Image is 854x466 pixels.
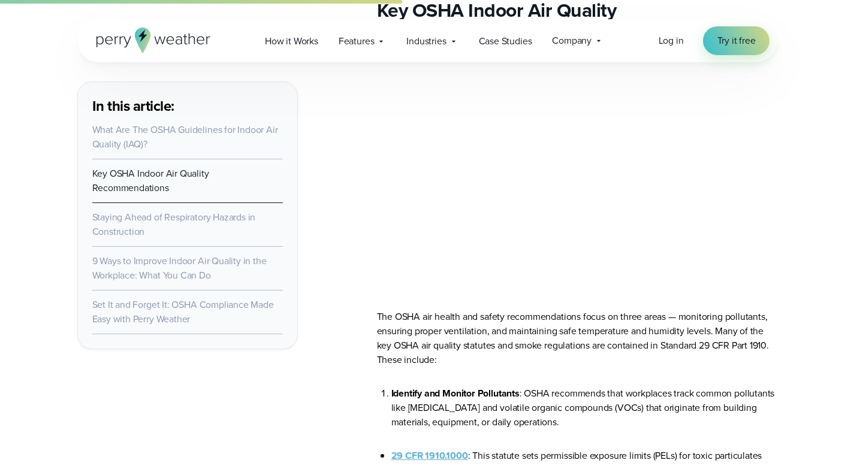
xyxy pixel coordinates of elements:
a: Log in [659,34,684,48]
span: Features [339,34,375,49]
span: Try it free [717,34,756,48]
a: Set It and Forget It: OSHA Compliance Made Easy with Perry Weather [92,298,274,326]
a: 29 CFR 1910.1000 [391,449,468,462]
a: Case Studies [469,29,542,53]
a: Try it free [703,26,770,55]
a: Staying Ahead of Respiratory Hazards in Construction [92,210,256,238]
a: What Are The OSHA Guidelines for Indoor Air Quality (IAQ)? [92,123,278,151]
p: The OSHA air health and safety recommendations focus on three areas — monitoring pollutants, ensu... [377,310,777,367]
strong: Identify and Monitor Pollutants [391,386,520,400]
span: Company [552,34,592,48]
li: : OSHA recommends that workplaces track common pollutants like [MEDICAL_DATA] and volatile organi... [391,386,777,429]
span: Industries [406,34,446,49]
a: How it Works [255,29,328,53]
span: How it Works [265,34,318,49]
a: 9 Ways to Improve Indoor Air Quality in the Workplace: What You Can Do [92,254,267,282]
iframe: The Air Quality Index is More Important Than You Think [377,65,777,291]
a: Key OSHA Indoor Air Quality Recommendations [92,167,209,195]
h3: In this article: [92,96,283,116]
span: Log in [659,34,684,47]
span: Case Studies [479,34,532,49]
